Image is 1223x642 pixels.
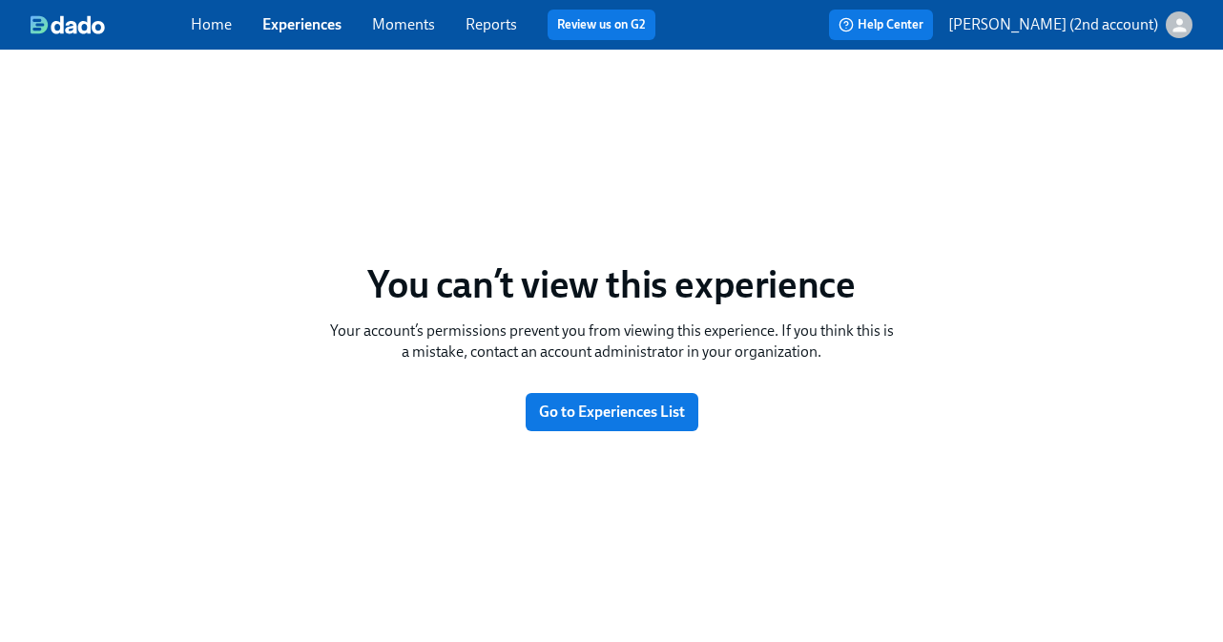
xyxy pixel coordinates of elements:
[839,15,923,34] span: Help Center
[948,14,1158,35] p: [PERSON_NAME] (2nd account)
[557,15,646,34] a: Review us on G2
[325,321,898,362] p: Your account’s permissions prevent you from viewing this experience. If you think this is a mista...
[466,15,517,33] a: Reports
[372,15,435,33] a: Moments
[191,15,232,33] a: Home
[548,10,655,40] button: Review us on G2
[31,15,191,34] a: dado
[539,403,685,422] span: Go to Experiences List
[948,11,1192,38] button: [PERSON_NAME] (2nd account)
[367,261,855,307] h1: You can’t view this experience
[31,15,105,34] img: dado
[829,10,933,40] button: Help Center
[526,393,698,431] button: Go to Experiences List
[262,15,342,33] a: Experiences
